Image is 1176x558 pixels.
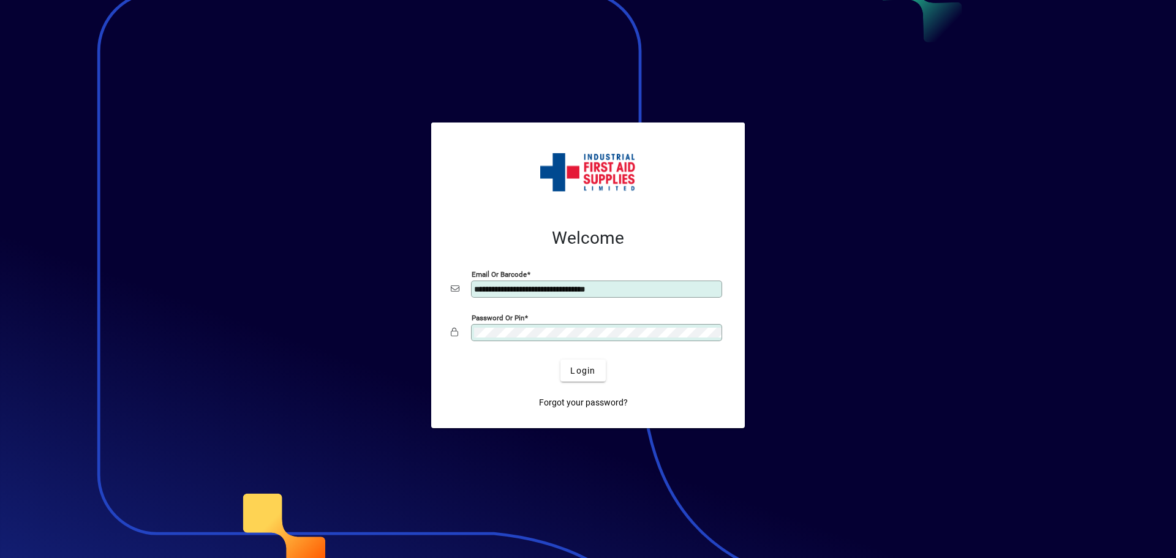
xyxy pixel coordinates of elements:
button: Login [560,360,605,382]
mat-label: Email or Barcode [472,270,527,279]
mat-label: Password or Pin [472,314,524,322]
a: Forgot your password? [534,391,633,413]
span: Login [570,364,595,377]
span: Forgot your password? [539,396,628,409]
h2: Welcome [451,228,725,249]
